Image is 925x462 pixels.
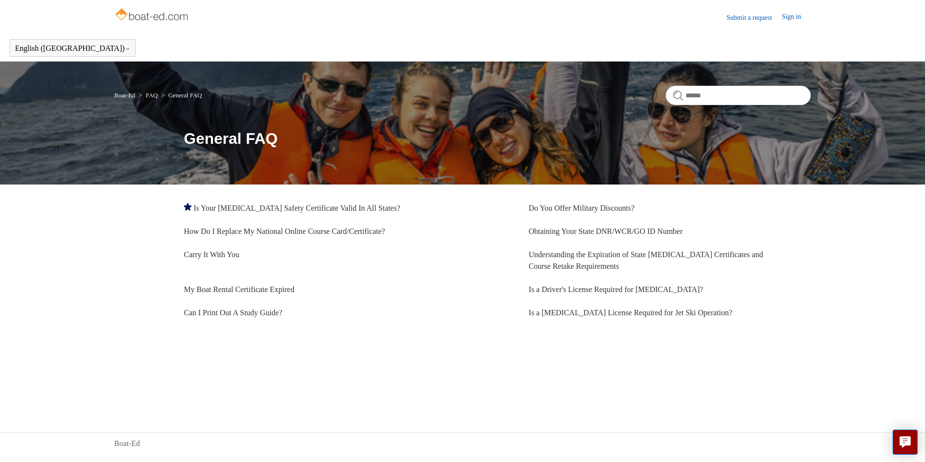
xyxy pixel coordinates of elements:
[184,250,239,259] a: Carry It With You
[194,204,400,212] a: Is Your [MEDICAL_DATA] Safety Certificate Valid In All States?
[114,92,135,99] a: Boat-Ed
[114,438,140,449] a: Boat-Ed
[666,86,811,105] input: Search
[529,285,703,293] a: Is a Driver's License Required for [MEDICAL_DATA]?
[15,44,131,53] button: English ([GEOGRAPHIC_DATA])
[893,430,918,455] button: Live chat
[529,227,683,235] a: Obtaining Your State DNR/WCR/GO ID Number
[168,92,202,99] a: General FAQ
[529,308,732,317] a: Is a [MEDICAL_DATA] License Required for Jet Ski Operation?
[529,250,763,270] a: Understanding the Expiration of State [MEDICAL_DATA] Certificates and Course Retake Requirements
[184,227,385,235] a: How Do I Replace My National Online Course Card/Certificate?
[727,13,782,23] a: Submit a request
[184,308,283,317] a: Can I Print Out A Study Guide?
[114,92,137,99] li: Boat-Ed
[137,92,160,99] li: FAQ
[184,285,294,293] a: My Boat Rental Certificate Expired
[184,203,192,211] svg: Promoted article
[782,12,811,23] a: Sign in
[146,92,158,99] a: FAQ
[114,6,191,25] img: Boat-Ed Help Center home page
[529,204,635,212] a: Do You Offer Military Discounts?
[159,92,202,99] li: General FAQ
[184,127,811,150] h1: General FAQ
